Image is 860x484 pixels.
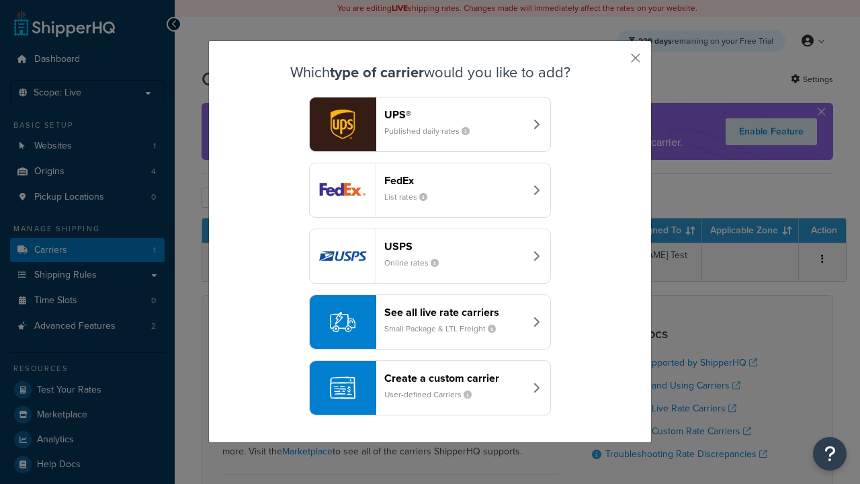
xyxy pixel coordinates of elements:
img: icon-carrier-liverate-becf4550.svg [330,309,355,335]
button: fedEx logoFedExList rates [309,163,551,218]
img: usps logo [310,229,376,283]
button: Open Resource Center [813,437,847,471]
small: User-defined Carriers [384,389,482,401]
img: ups logo [310,97,376,151]
small: List rates [384,191,438,203]
small: Online rates [384,257,449,269]
header: UPS® [384,108,525,121]
header: See all live rate carriers [384,306,525,319]
button: See all live rate carriersSmall Package & LTL Freight [309,294,551,350]
header: USPS [384,240,525,253]
button: ups logoUPS®Published daily rates [309,97,551,152]
header: FedEx [384,174,525,187]
img: fedEx logo [310,163,376,217]
strong: type of carrier [330,61,424,83]
img: icon-carrier-custom-c93b8a24.svg [330,375,355,401]
small: Published daily rates [384,125,480,137]
header: Create a custom carrier [384,372,525,385]
h3: Which would you like to add? [243,65,617,81]
small: Small Package & LTL Freight [384,323,507,335]
button: usps logoUSPSOnline rates [309,229,551,284]
button: Create a custom carrierUser-defined Carriers [309,360,551,415]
